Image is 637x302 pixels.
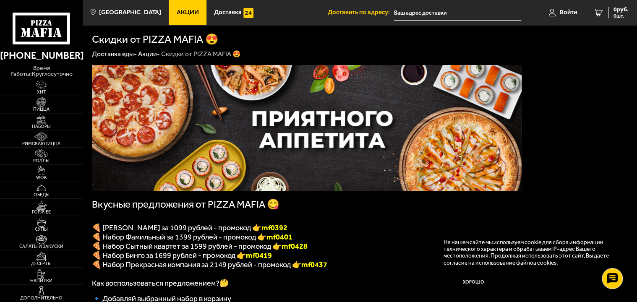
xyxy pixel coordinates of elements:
[282,242,308,251] b: mf0428
[92,34,219,44] h1: Скидки от PIZZA MAFIA 😍
[92,223,287,232] span: 🍕 [PERSON_NAME] за 1099 рублей - промокод 👉
[92,251,272,260] span: 🍕 Набор Бинго за 1699 рублей - промокод 👉
[92,279,229,288] span: Как воспользоваться предложением?🤔
[243,8,253,18] img: 15daf4d41897b9f0e9f617042186c801.svg
[177,9,199,16] span: Акции
[394,5,522,21] input: Ваш адрес доставки
[92,232,292,242] span: 🍕 Набор Фамильный за 1399 рублей - промокод 👉
[92,65,522,191] img: 1024x1024
[560,9,577,16] span: Войти
[444,272,503,292] button: Хорошо
[92,242,308,251] span: 🍕 Набор Сытный квартет за 1599 рублей - промокод 👉
[614,13,629,18] span: 0 шт.
[444,239,616,266] p: На нашем сайте мы используем cookie для сбора информации технического характера и обрабатываем IP...
[328,9,394,16] span: Доставить по адресу:
[301,260,327,269] span: mf0437
[92,198,279,210] span: Вкусные предложения от PIZZA MAFIA 😋
[138,50,160,58] a: Акции-
[92,50,137,58] a: Доставка еды-
[92,260,301,269] span: 🍕 Набор Прекрасная компания за 2149 рублей - промокод 👉
[266,232,292,242] b: mf0401
[214,9,242,16] span: Доставка
[161,50,241,59] div: Скидки от PIZZA MAFIA 😍
[614,7,629,13] span: 0 руб.
[99,9,161,16] span: [GEOGRAPHIC_DATA]
[261,223,287,232] font: mf0392
[246,251,272,260] b: mf0419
